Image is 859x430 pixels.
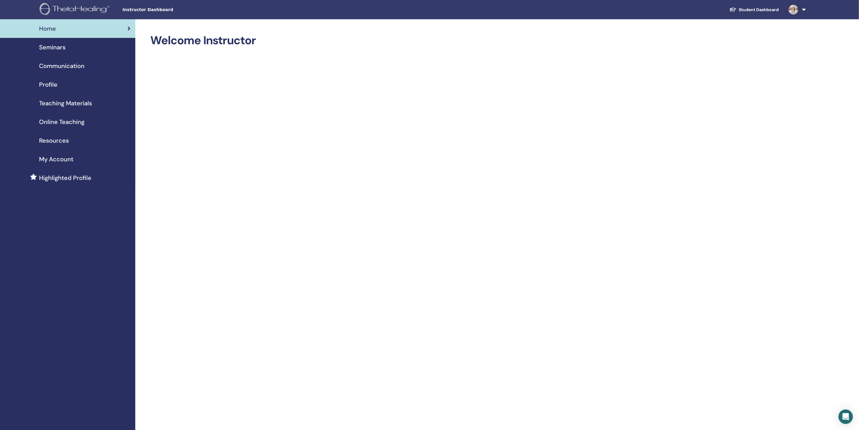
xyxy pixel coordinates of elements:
[150,34,726,48] h2: Welcome Instructor
[39,80,57,89] span: Profile
[39,117,84,126] span: Online Teaching
[39,43,66,52] span: Seminars
[39,24,56,33] span: Home
[789,5,798,14] img: default.jpg
[39,136,69,145] span: Resources
[839,410,853,424] div: Open Intercom Messenger
[725,4,784,15] a: Student Dashboard
[39,173,91,182] span: Highlighted Profile
[39,155,73,164] span: My Account
[39,99,92,108] span: Teaching Materials
[122,7,213,13] span: Instructor Dashboard
[39,61,84,70] span: Communication
[729,7,737,12] img: graduation-cap-white.svg
[40,3,112,17] img: logo.png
